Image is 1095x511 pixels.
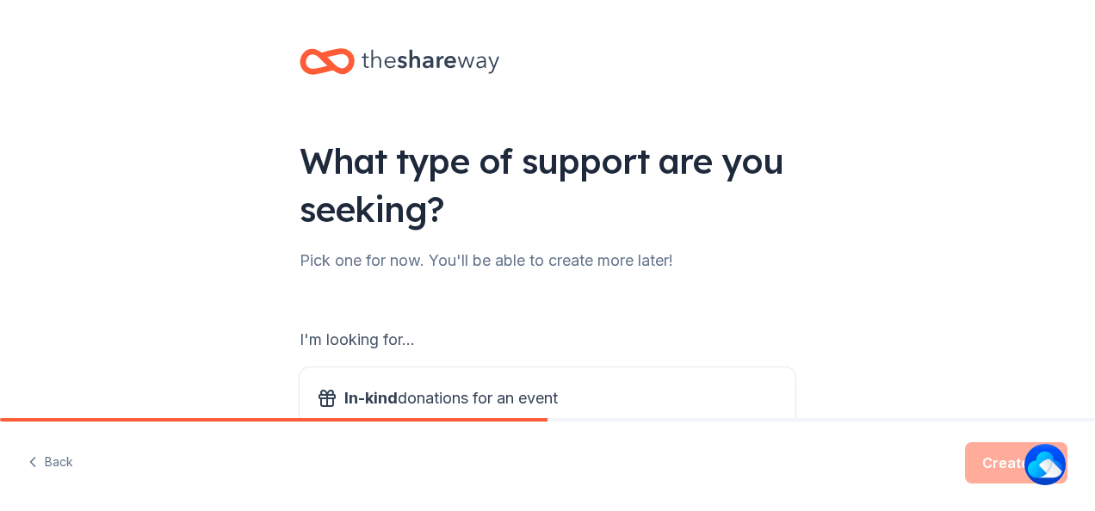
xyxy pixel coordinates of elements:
[28,445,73,481] button: Back
[344,385,558,412] span: donations for an event
[344,389,398,407] span: In-kind
[300,137,795,233] div: What type of support are you seeking?
[300,247,795,274] div: Pick one for now. You'll be able to create more later!
[300,367,795,477] button: In-kinddonations for an eventFind auction and raffle items, meals, snacks, desserts, alcohol, and...
[300,326,795,354] div: I'm looking for...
